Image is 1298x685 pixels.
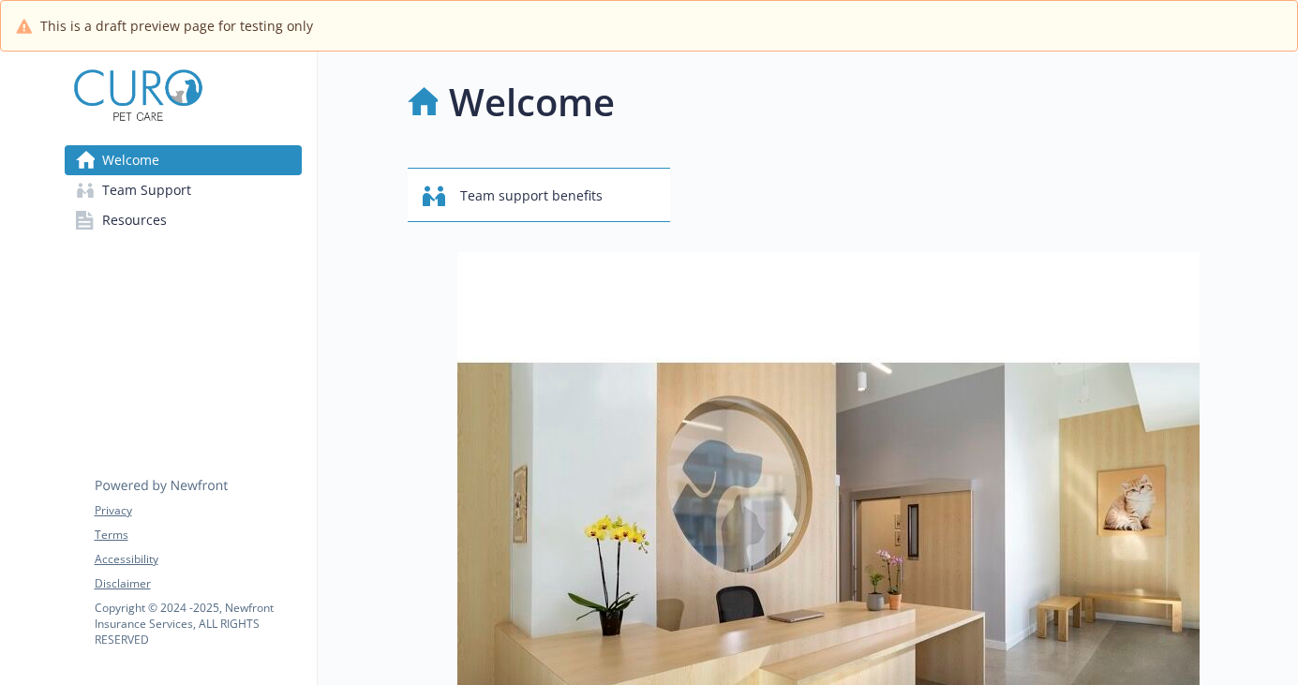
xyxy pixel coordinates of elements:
h1: Welcome [449,74,615,130]
span: Welcome [102,145,159,175]
span: This is a draft preview page for testing only [40,16,313,36]
span: Resources [102,205,167,235]
span: Team support benefits [460,178,603,214]
a: Disclaimer [95,575,301,592]
a: Privacy [95,502,301,519]
a: Terms [95,527,301,544]
a: Welcome [65,145,302,175]
a: Accessibility [95,551,301,568]
a: Resources [65,205,302,235]
a: Team Support [65,175,302,205]
button: Team support benefits [408,168,671,222]
span: Team Support [102,175,191,205]
p: Copyright © 2024 - 2025 , Newfront Insurance Services, ALL RIGHTS RESERVED [95,600,301,648]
